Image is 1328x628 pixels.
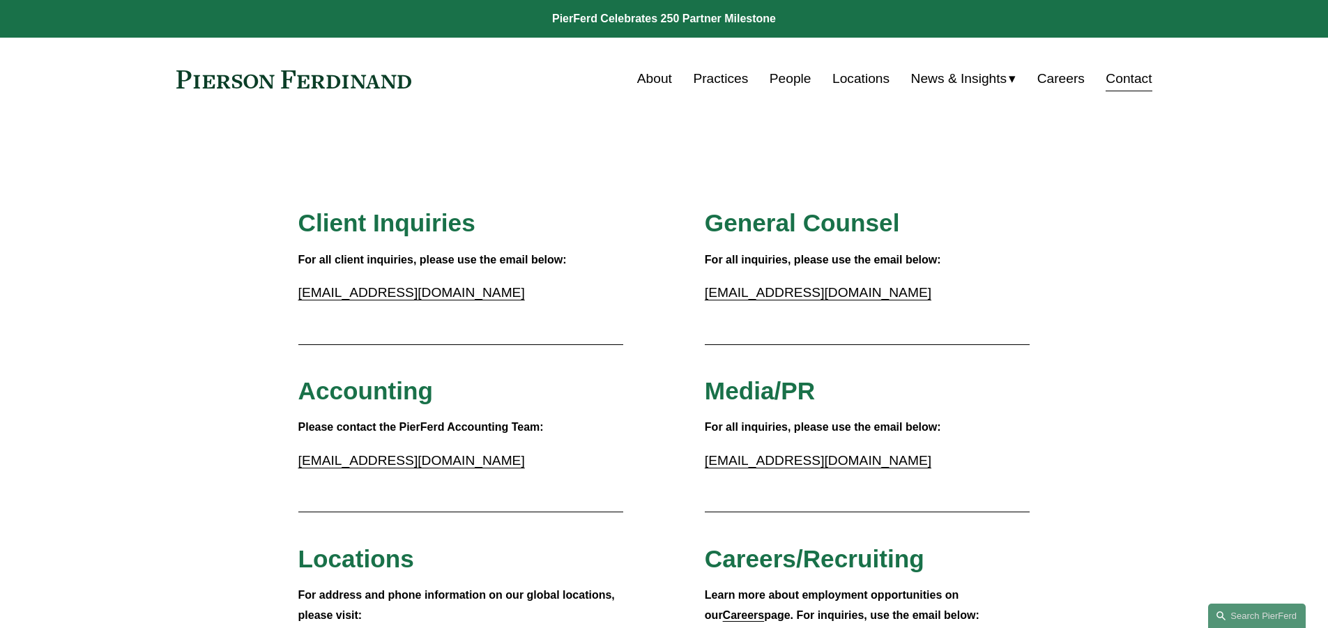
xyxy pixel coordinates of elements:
[911,66,1016,92] a: folder dropdown
[705,209,900,236] span: General Counsel
[1037,66,1085,92] a: Careers
[693,66,748,92] a: Practices
[1208,604,1306,628] a: Search this site
[705,453,931,468] a: [EMAIL_ADDRESS][DOMAIN_NAME]
[298,377,434,404] span: Accounting
[705,545,924,572] span: Careers/Recruiting
[705,421,941,433] strong: For all inquiries, please use the email below:
[637,66,672,92] a: About
[298,453,525,468] a: [EMAIL_ADDRESS][DOMAIN_NAME]
[298,589,618,621] strong: For address and phone information on our global locations, please visit:
[723,609,765,621] a: Careers
[764,609,979,621] strong: page. For inquiries, use the email below:
[1106,66,1152,92] a: Contact
[298,209,475,236] span: Client Inquiries
[298,421,544,433] strong: Please contact the PierFerd Accounting Team:
[298,545,414,572] span: Locations
[911,67,1007,91] span: News & Insights
[705,377,815,404] span: Media/PR
[705,254,941,266] strong: For all inquiries, please use the email below:
[298,285,525,300] a: [EMAIL_ADDRESS][DOMAIN_NAME]
[832,66,890,92] a: Locations
[705,285,931,300] a: [EMAIL_ADDRESS][DOMAIN_NAME]
[770,66,811,92] a: People
[705,589,962,621] strong: Learn more about employment opportunities on our
[298,254,567,266] strong: For all client inquiries, please use the email below:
